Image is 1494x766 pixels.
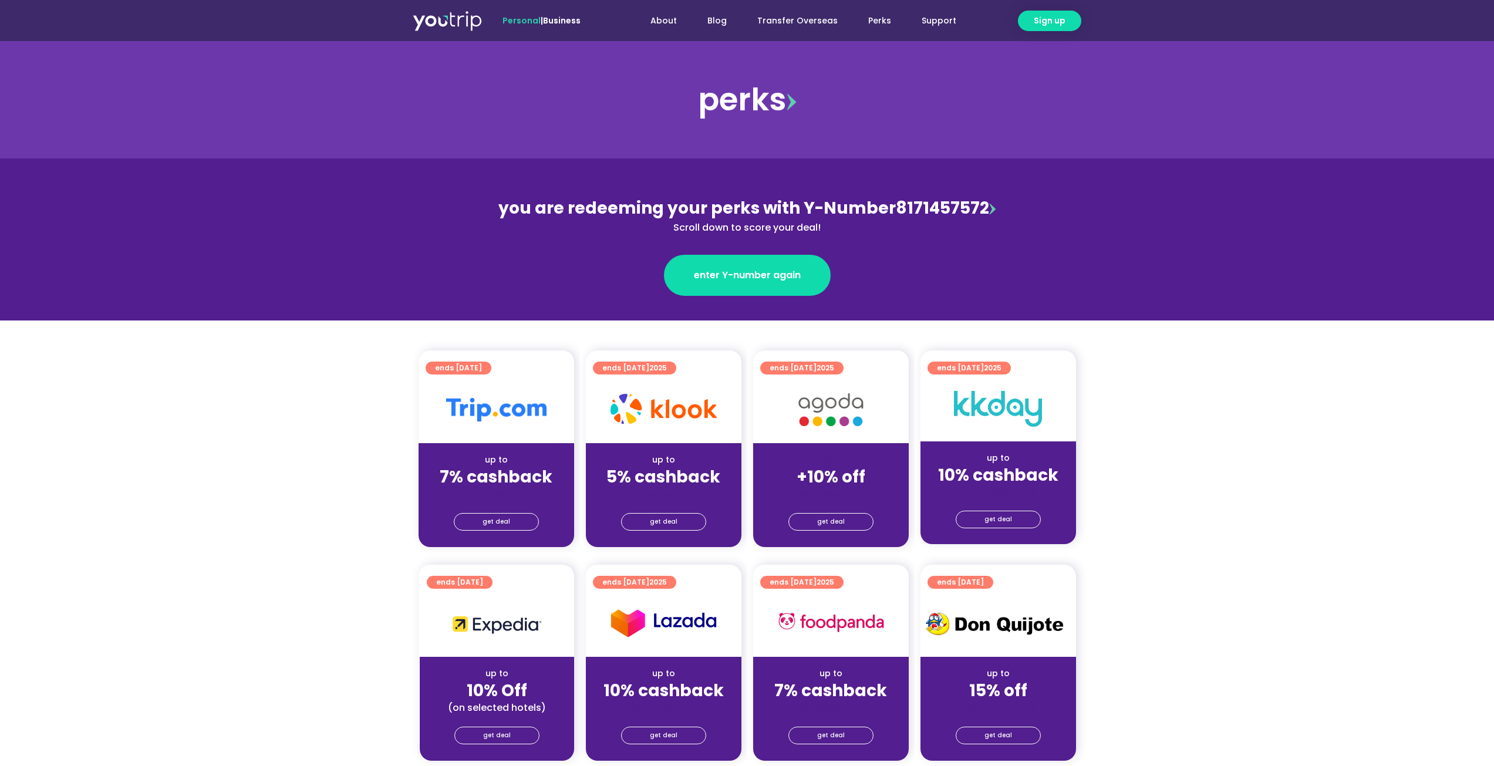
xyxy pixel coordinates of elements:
a: ends [DATE]2025 [760,576,844,589]
a: ends [DATE]2025 [760,362,844,374]
span: get deal [483,514,510,530]
strong: 10% Off [467,679,527,702]
a: About [635,10,692,32]
span: 2025 [984,363,1001,373]
div: up to [763,667,899,680]
a: get deal [621,513,706,531]
a: ends [DATE]2025 [928,362,1011,374]
span: | [503,15,581,26]
div: (for stays only) [428,488,565,500]
span: you are redeeming your perks with Y-Number [498,197,896,220]
a: get deal [788,513,874,531]
span: get deal [650,514,677,530]
span: get deal [984,511,1012,528]
div: up to [595,454,732,466]
div: (for stays only) [763,701,899,714]
span: ends [DATE] [602,362,667,374]
a: get deal [454,513,539,531]
span: get deal [817,727,845,744]
div: up to [428,454,565,466]
span: up to [820,454,842,465]
div: 8171457572 [493,196,1002,235]
div: (for stays only) [930,701,1067,714]
span: ends [DATE] [770,576,834,589]
a: Sign up [1018,11,1081,31]
span: get deal [984,727,1012,744]
strong: 10% cashback [938,464,1058,487]
div: up to [930,452,1067,464]
a: enter Y-number again [664,255,831,296]
a: ends [DATE] [427,576,493,589]
a: get deal [956,511,1041,528]
span: get deal [817,514,845,530]
a: ends [DATE]2025 [593,576,676,589]
div: (for stays only) [595,701,732,714]
span: ends [DATE] [602,576,667,589]
a: ends [DATE] [426,362,491,374]
strong: 7% cashback [774,679,887,702]
a: get deal [788,727,874,744]
span: Sign up [1034,15,1065,27]
span: ends [DATE] [937,576,984,589]
div: (for stays only) [930,486,1067,498]
a: get deal [956,727,1041,744]
nav: Menu [612,10,972,32]
span: 2025 [817,577,834,587]
a: get deal [621,727,706,744]
span: Personal [503,15,541,26]
span: ends [DATE] [436,576,483,589]
a: get deal [454,727,539,744]
a: Perks [853,10,906,32]
span: ends [DATE] [435,362,482,374]
strong: 15% off [969,679,1027,702]
div: (on selected hotels) [429,701,565,714]
span: ends [DATE] [937,362,1001,374]
a: Support [906,10,972,32]
span: 2025 [817,363,834,373]
strong: +10% off [797,465,865,488]
span: enter Y-number again [694,268,801,282]
div: Scroll down to score your deal! [493,221,1002,235]
span: get deal [483,727,511,744]
div: up to [595,667,732,680]
strong: 10% cashback [603,679,724,702]
div: (for stays only) [763,488,899,500]
span: 2025 [649,363,667,373]
a: ends [DATE] [928,576,993,589]
strong: 7% cashback [440,465,552,488]
div: up to [930,667,1067,680]
span: 2025 [649,577,667,587]
span: get deal [650,727,677,744]
div: (for stays only) [595,488,732,500]
a: Transfer Overseas [742,10,853,32]
div: up to [429,667,565,680]
span: ends [DATE] [770,362,834,374]
a: ends [DATE]2025 [593,362,676,374]
a: Blog [692,10,742,32]
a: Business [543,15,581,26]
strong: 5% cashback [606,465,720,488]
